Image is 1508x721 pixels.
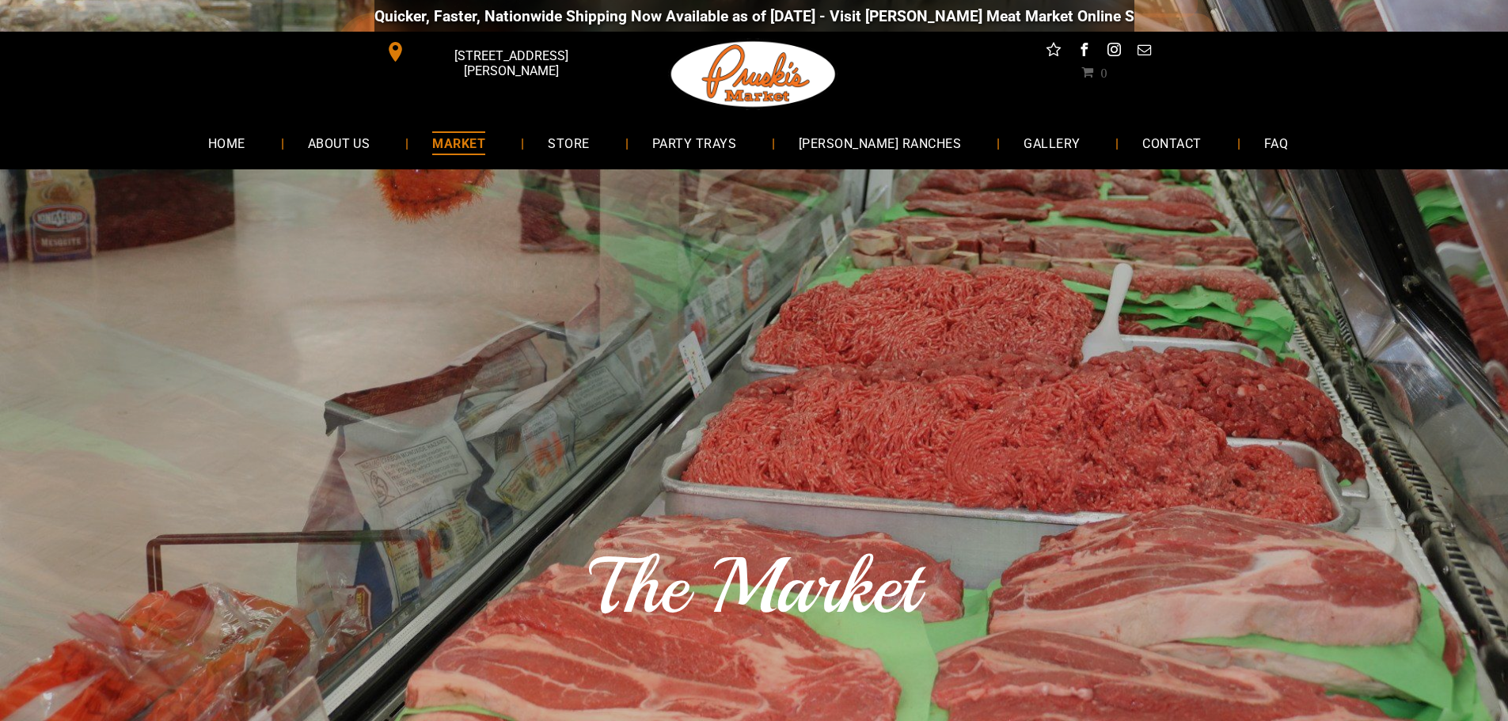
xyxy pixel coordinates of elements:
[1134,40,1154,64] a: email
[1100,66,1107,78] span: 0
[589,537,919,636] span: The Market
[408,122,509,164] a: MARKET
[1043,40,1064,64] a: Social network
[1000,122,1103,164] a: GALLERY
[668,32,839,117] img: Pruski-s+Market+HQ+Logo2-1920w.png
[184,122,269,164] a: HOME
[775,122,985,164] a: [PERSON_NAME] RANCHES
[1119,122,1225,164] a: CONTACT
[374,40,617,64] a: [STREET_ADDRESS][PERSON_NAME]
[1103,40,1124,64] a: instagram
[1073,40,1094,64] a: facebook
[524,122,613,164] a: STORE
[408,40,613,86] span: [STREET_ADDRESS][PERSON_NAME]
[1240,122,1312,164] a: FAQ
[284,122,394,164] a: ABOUT US
[629,122,760,164] a: PARTY TRAYS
